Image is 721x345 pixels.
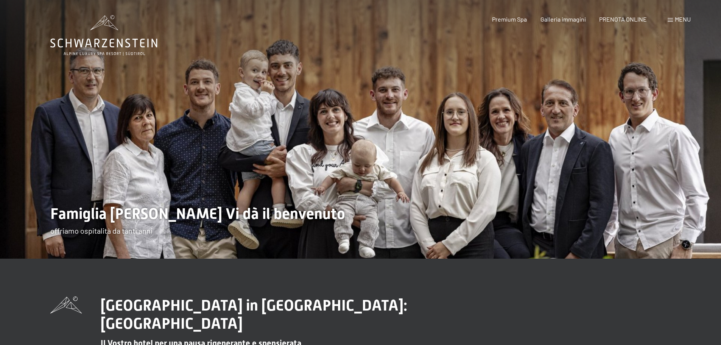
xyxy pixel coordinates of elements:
[50,226,153,235] span: offriamo ospitalità da tanti anni
[101,297,407,333] span: [GEOGRAPHIC_DATA] in [GEOGRAPHIC_DATA]: [GEOGRAPHIC_DATA]
[50,205,345,223] span: Famiglia [PERSON_NAME] Vi dà il benvenuto
[540,16,586,23] a: Galleria immagini
[599,16,647,23] a: PRENOTA ONLINE
[675,16,691,23] span: Menu
[492,16,527,23] a: Premium Spa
